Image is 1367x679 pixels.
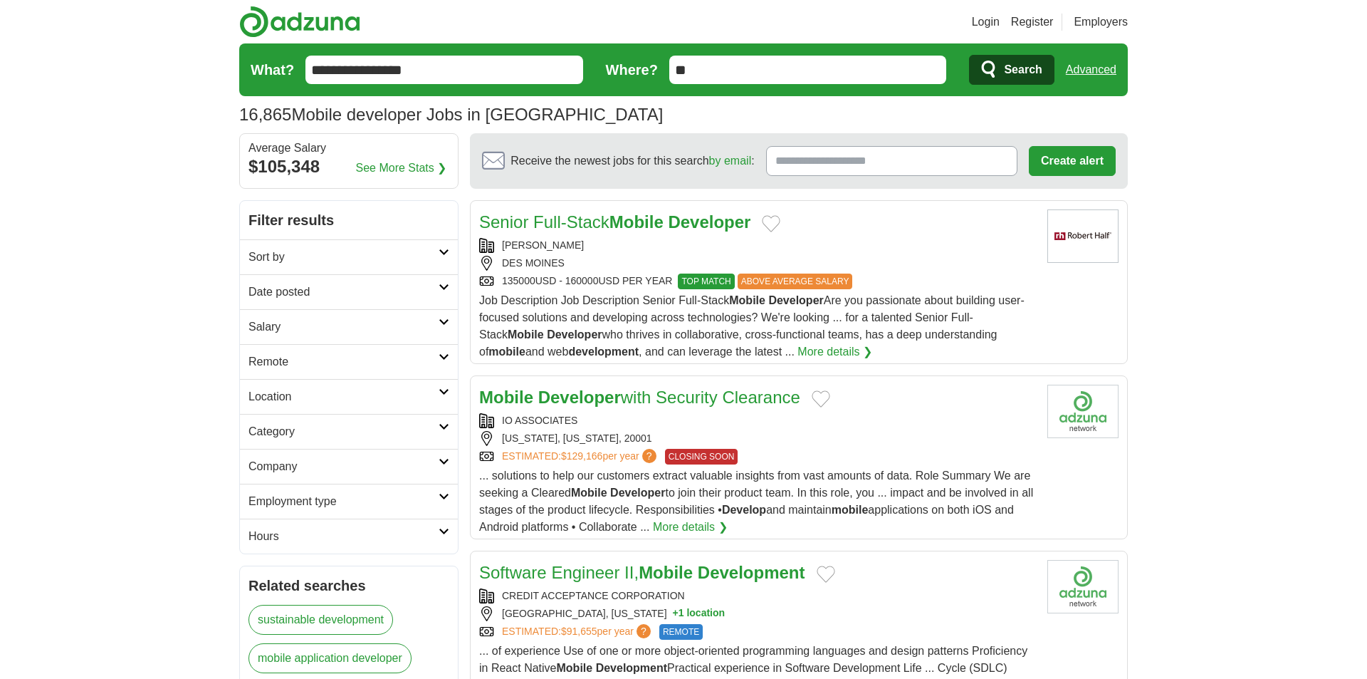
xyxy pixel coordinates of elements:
a: sustainable development [248,605,393,635]
span: ? [642,449,656,463]
strong: Mobile [508,328,544,341]
span: 16,865 [239,102,291,128]
div: 135000USD - 160000USD PER YEAR [479,274,1036,289]
a: More details ❯ [797,343,872,361]
a: by email [709,155,752,167]
a: Hours [240,519,458,554]
button: Create alert [1029,146,1116,176]
a: Register [1011,14,1054,31]
strong: Developer [538,388,621,407]
span: REMOTE [659,624,703,640]
a: Date posted [240,274,458,309]
strong: Mobile [557,662,593,674]
button: +1 location [673,606,726,621]
a: Login [972,14,1000,31]
a: ESTIMATED:$129,166per year? [502,449,659,465]
span: $91,655 [561,626,597,637]
span: $129,166 [561,450,602,462]
strong: Mobile [729,294,765,306]
span: ? [637,624,651,638]
a: Employers [1074,14,1128,31]
span: CLOSING SOON [665,449,738,465]
div: $105,348 [248,154,449,180]
strong: Developer [668,212,750,232]
strong: Development [596,662,667,674]
h2: Filter results [240,201,458,239]
button: Add to favorite jobs [817,566,835,583]
strong: Development [698,563,805,582]
strong: Mobile [479,388,533,407]
div: Average Salary [248,142,449,154]
div: [US_STATE], [US_STATE], 20001 [479,431,1036,446]
h2: Hours [248,528,439,545]
a: Category [240,414,458,449]
span: Job Description Job Description Senior Full-Stack Are you passionate about building user-focused ... [479,294,1025,358]
strong: Developer [547,328,602,341]
span: TOP MATCH [678,274,734,289]
label: Where? [606,59,658,81]
span: ... solutions to help our customers extract valuable insights from vast amounts of data. Role Sum... [479,470,1033,533]
a: Employment type [240,484,458,519]
strong: Develop [722,504,766,516]
a: Sort by [240,239,458,274]
strong: Mobile [571,487,607,499]
strong: Mobile [639,563,693,582]
div: IO ASSOCIATES [479,413,1036,428]
a: Location [240,379,458,414]
button: Add to favorite jobs [762,215,780,232]
a: Senior Full-StackMobile Developer [479,212,750,232]
a: mobile application developer [248,643,412,673]
img: Company logo [1047,560,1119,613]
span: + [673,606,679,621]
strong: Developer [768,294,823,306]
button: Search [969,55,1054,85]
span: Receive the newest jobs for this search : [510,152,754,170]
span: Search [1004,56,1042,84]
strong: mobile [488,346,525,358]
img: Company logo [1047,385,1119,438]
strong: mobile [832,504,869,516]
strong: Mobile [609,212,664,232]
div: [GEOGRAPHIC_DATA], [US_STATE] [479,606,1036,621]
h2: Employment type [248,493,439,510]
a: [PERSON_NAME] [502,239,584,251]
label: What? [251,59,294,81]
h2: Salary [248,318,439,336]
a: Company [240,449,458,484]
img: Adzuna logo [239,6,360,38]
span: ABOVE AVERAGE SALARY [738,274,853,289]
strong: Developer [610,487,665,499]
h2: Category [248,423,439,440]
h2: Remote [248,353,439,370]
h2: Related searches [248,575,449,596]
a: Mobile Developerwith Security Clearance [479,388,800,407]
button: Add to favorite jobs [812,390,830,408]
img: Robert Half logo [1047,209,1119,263]
h2: Sort by [248,249,439,266]
a: See More Stats ❯ [356,160,447,177]
a: Salary [240,309,458,344]
h2: Company [248,458,439,475]
a: Software Engineer II,Mobile Development [479,563,805,582]
div: DES MOINES [479,256,1036,271]
strong: development [568,346,639,358]
h2: Date posted [248,284,439,301]
h2: Location [248,388,439,405]
h1: Mobile developer Jobs in [GEOGRAPHIC_DATA] [239,105,663,124]
a: More details ❯ [653,519,728,536]
a: ESTIMATED:$91,655per year? [502,624,654,640]
a: Advanced [1066,56,1116,84]
div: CREDIT ACCEPTANCE CORPORATION [479,589,1036,603]
a: Remote [240,344,458,379]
